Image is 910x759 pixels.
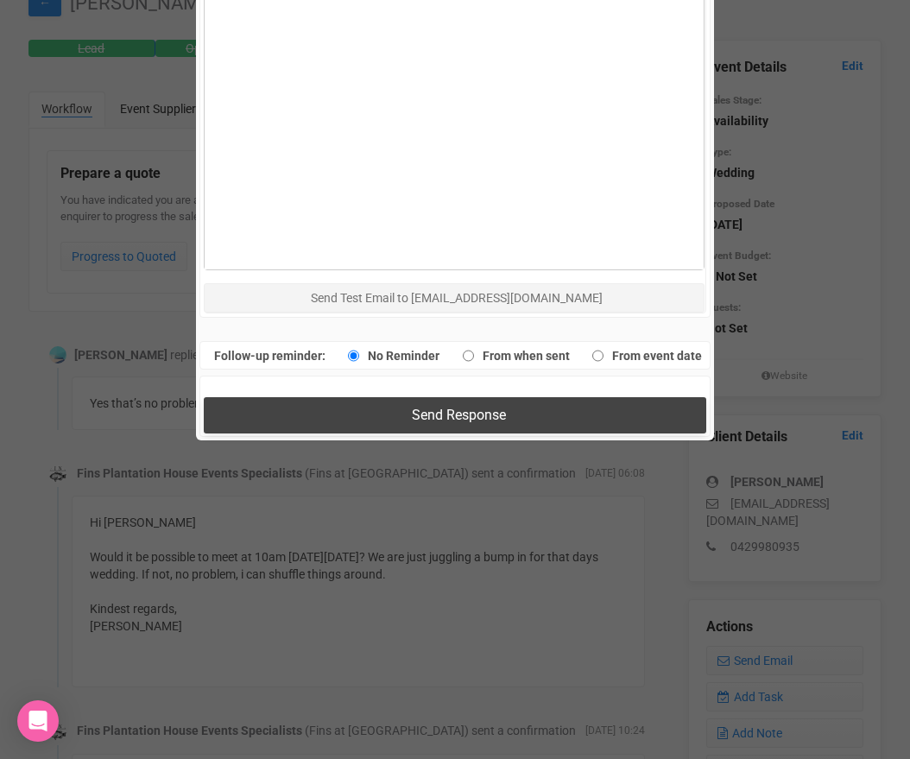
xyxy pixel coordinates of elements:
[17,700,59,742] div: Open Intercom Messenger
[454,344,570,368] label: From when sent
[412,407,506,423] span: Send Response
[339,344,439,368] label: No Reminder
[311,291,603,305] span: Send Test Email to [EMAIL_ADDRESS][DOMAIN_NAME]
[584,344,702,368] label: From event date
[214,344,325,368] label: Follow-up reminder:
